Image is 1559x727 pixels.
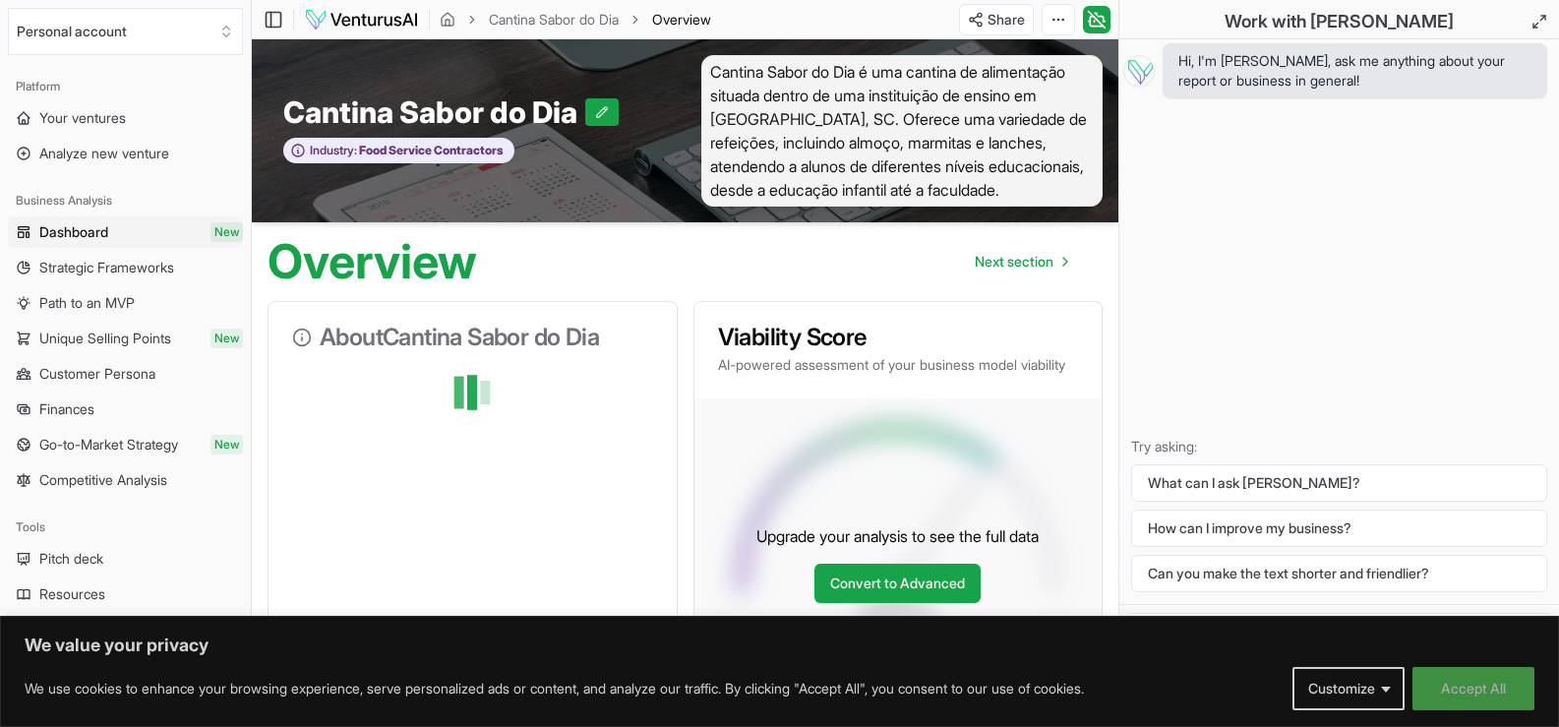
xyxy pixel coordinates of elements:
[701,55,1104,207] span: Cantina Sabor do Dia é uma cantina de alimentação situada dentro de uma instituição de ensino em ...
[39,364,155,384] span: Customer Persona
[8,543,243,575] a: Pitch deck
[8,429,243,460] a: Go-to-Market StrategyNew
[988,10,1025,30] span: Share
[1123,55,1155,87] img: Vera
[1131,437,1547,456] p: Try asking:
[1225,8,1454,35] h2: Work with [PERSON_NAME]
[39,293,135,313] span: Path to an MVP
[8,323,243,354] a: Unique Selling PointsNew
[39,435,178,454] span: Go-to-Market Strategy
[39,329,171,348] span: Unique Selling Points
[1131,555,1547,592] button: Can you make the text shorter and friendlier?
[718,355,1079,375] p: AI-powered assessment of your business model viability
[304,8,419,31] img: logo
[210,329,243,348] span: New
[25,677,1084,700] p: We use cookies to enhance your browsing experience, serve personalized ads or content, and analyz...
[8,71,243,102] div: Platform
[39,470,167,490] span: Competitive Analysis
[39,549,103,569] span: Pitch deck
[8,287,243,319] a: Path to an MVP
[39,399,94,419] span: Finances
[283,94,585,130] span: Cantina Sabor do Dia
[1131,510,1547,547] button: How can I improve my business?
[39,222,108,242] span: Dashboard
[292,326,653,349] h3: About Cantina Sabor do Dia
[718,326,1079,349] h3: Viability Score
[975,252,1053,272] span: Next section
[814,564,981,603] a: Convert to Advanced
[210,222,243,242] span: New
[1178,51,1531,91] span: Hi, I'm [PERSON_NAME], ask me anything about your report or business in general!
[1292,667,1405,710] button: Customize
[283,138,514,164] button: Industry:Food Service Contractors
[8,464,243,496] a: Competitive Analysis
[39,108,126,128] span: Your ventures
[959,242,1083,281] nav: pagination
[489,10,619,30] a: Cantina Sabor do Dia
[25,634,1534,657] p: We value your privacy
[39,584,105,604] span: Resources
[756,524,1039,548] p: Upgrade your analysis to see the full data
[652,10,711,30] span: Overview
[8,185,243,216] div: Business Analysis
[310,143,357,158] span: Industry:
[8,102,243,134] a: Your ventures
[959,242,1083,281] a: Go to next page
[268,238,477,285] h1: Overview
[39,144,169,163] span: Analyze new venture
[8,512,243,543] div: Tools
[959,4,1034,35] button: Share
[1131,464,1547,502] button: What can I ask [PERSON_NAME]?
[357,143,504,158] span: Food Service Contractors
[8,578,243,610] a: Resources
[8,8,243,55] button: Select an organization
[8,394,243,425] a: Finances
[1412,667,1534,710] button: Accept All
[8,358,243,390] a: Customer Persona
[8,138,243,169] a: Analyze new venture
[8,252,243,283] a: Strategic Frameworks
[39,258,174,277] span: Strategic Frameworks
[210,435,243,454] span: New
[440,10,711,30] nav: breadcrumb
[8,216,243,248] a: DashboardNew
